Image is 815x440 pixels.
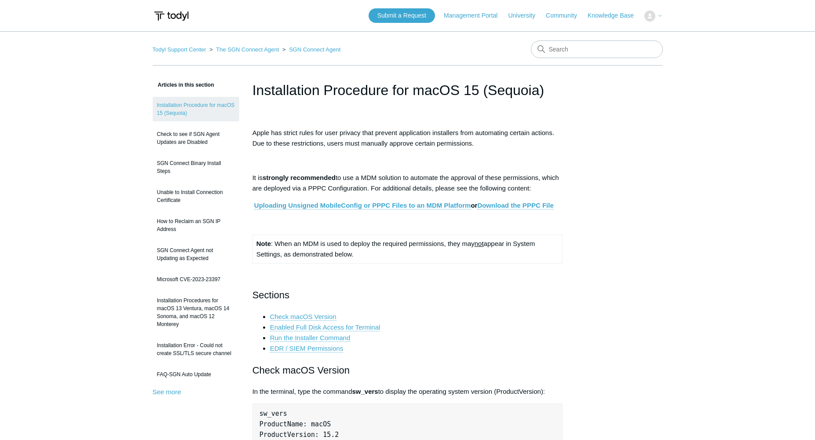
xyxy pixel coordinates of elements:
[256,240,271,247] strong: Note
[153,8,190,24] img: Todyl Support Center Help Center home page
[153,242,239,267] a: SGN Connect Agent not Updating as Expected
[352,388,378,395] strong: sw_vers
[252,363,563,378] h2: Check macOS Version
[252,386,563,397] p: In the terminal, type the command to display the operating system version (ProductVersion):
[270,345,344,352] a: EDR / SIEM Permissions
[153,213,239,238] a: How to Reclaim an SGN IP Address
[153,97,239,121] a: Installation Procedure for macOS 15 (Sequoia)
[369,8,435,23] a: Submit a Request
[252,235,563,264] td: : When an MDM is used to deploy the required permissions, they may appear in System Settings, as ...
[546,11,586,20] a: Community
[252,128,563,149] p: Apple has strict rules for user privacy that prevent application installers from automating certa...
[263,174,336,181] strong: strongly recommended
[254,202,554,209] strong: or
[254,202,471,209] a: Uploading Unsigned MobileConfig or PPPC Files to an MDM Platform
[153,155,239,180] a: SGN Connect Binary Install Steps
[153,292,239,333] a: Installation Procedures for macOS 13 Ventura, macOS 14 Sonoma, and macOS 12 Monterey
[153,337,239,362] a: Installation Error - Could not create SSL/TLS secure channel
[531,40,663,58] input: Search
[252,172,563,194] p: It is to use a MDM solution to automate the approval of these permissions, which are deployed via...
[475,240,484,247] span: not
[153,366,239,383] a: FAQ-SGN Auto Update
[508,11,544,20] a: University
[444,11,506,20] a: Management Portal
[208,46,281,53] li: The SGN Connect Agent
[153,271,239,288] a: Microsoft CVE-2023-23397
[270,313,336,321] a: Check macOS Version
[270,323,380,331] a: Enabled Full Disk Access for Terminal
[153,388,181,396] a: See more
[289,46,340,53] a: SGN Connect Agent
[153,46,208,53] li: Todyl Support Center
[153,184,239,209] a: Unable to Install Connection Certificate
[153,82,214,88] span: Articles in this section
[270,334,351,342] a: Run the Installer Command
[252,80,563,101] h1: Installation Procedure for macOS 15 (Sequoia)
[216,46,279,53] a: The SGN Connect Agent
[281,46,340,53] li: SGN Connect Agent
[477,202,553,209] a: Download the PPPC File
[252,287,563,303] h2: Sections
[153,126,239,150] a: Check to see if SGN Agent Updates are Disabled
[153,46,206,53] a: Todyl Support Center
[588,11,643,20] a: Knowledge Base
